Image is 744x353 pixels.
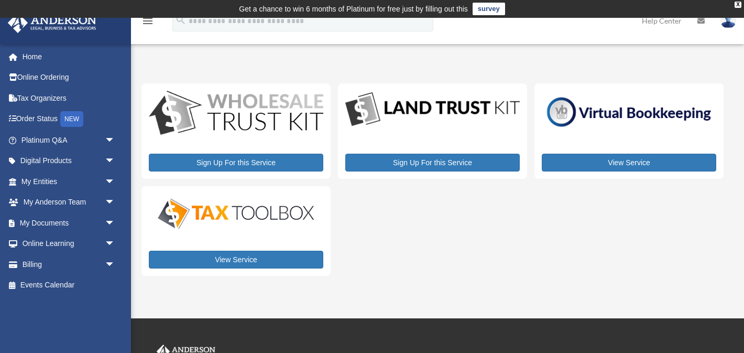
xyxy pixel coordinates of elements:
[149,154,323,172] a: Sign Up For this Service
[105,254,126,275] span: arrow_drop_down
[7,109,131,130] a: Order StatusNEW
[105,171,126,192] span: arrow_drop_down
[105,233,126,255] span: arrow_drop_down
[149,91,323,137] img: WS-Trust-Kit-lgo-1.jpg
[105,192,126,213] span: arrow_drop_down
[7,151,126,172] a: Digital Productsarrow_drop_down
[7,130,131,151] a: Platinum Q&Aarrow_drop_down
[105,130,126,151] span: arrow_drop_down
[105,212,126,234] span: arrow_drop_down
[473,3,505,15] a: survey
[735,2,741,8] div: close
[345,154,520,172] a: Sign Up For this Service
[7,171,131,192] a: My Entitiesarrow_drop_down
[239,3,468,15] div: Get a chance to win 6 months of Platinum for free just by filling out this
[7,67,131,88] a: Online Ordering
[7,233,131,254] a: Online Learningarrow_drop_down
[7,192,131,213] a: My Anderson Teamarrow_drop_down
[542,154,716,172] a: View Service
[345,91,520,128] img: LandTrust_lgo-1.jpg
[7,212,131,233] a: My Documentsarrow_drop_down
[60,111,83,127] div: NEW
[7,88,131,109] a: Tax Organizers
[175,14,187,26] i: search
[149,251,323,269] a: View Service
[5,13,100,33] img: Anderson Advisors Platinum Portal
[141,15,154,27] i: menu
[720,13,736,28] img: User Pic
[105,151,126,172] span: arrow_drop_down
[141,18,154,27] a: menu
[7,275,131,296] a: Events Calendar
[7,254,131,275] a: Billingarrow_drop_down
[7,46,131,67] a: Home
